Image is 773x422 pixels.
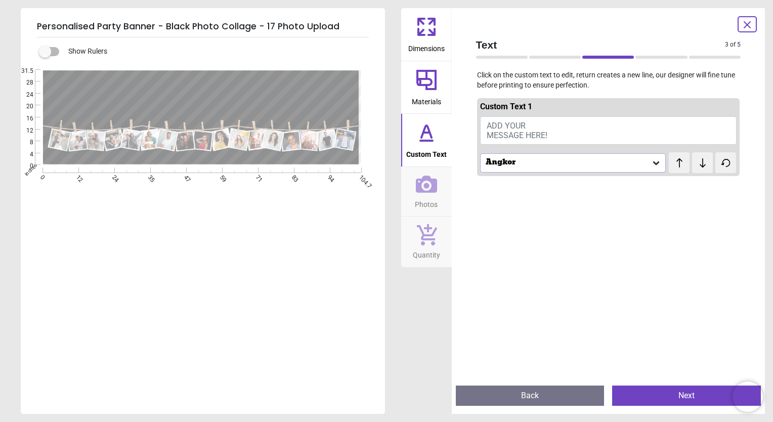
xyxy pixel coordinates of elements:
button: ADD YOUR MESSAGE HERE! [480,116,737,145]
span: 12 [14,126,33,135]
span: 24 [14,91,33,99]
button: Next [612,386,761,406]
span: Custom Text 1 [480,102,532,111]
span: 0 [14,162,33,171]
span: Photos [415,195,438,210]
button: Materials [401,61,452,114]
iframe: Brevo live chat [733,382,763,412]
span: 20 [14,102,33,111]
span: 28 [14,78,33,87]
button: Custom Text [401,114,452,166]
span: Custom Text [406,145,447,160]
span: 31.5 [14,67,33,75]
button: Dimensions [401,8,452,61]
span: 8 [14,138,33,147]
span: 3 of 5 [725,40,741,49]
button: Photos [401,167,452,217]
span: 4 [14,150,33,159]
span: Text [476,37,725,52]
h5: Personalised Party Banner - Black Photo Collage - 17 Photo Upload [37,16,369,37]
button: Back [456,386,605,406]
span: Dimensions [408,39,445,54]
div: Show Rulers [45,46,385,58]
div: Angkor [485,158,652,167]
button: Quantity [401,217,452,267]
p: Click on the custom text to edit, return creates a new line, our designer will fine tune before p... [468,70,749,90]
span: 16 [14,114,33,123]
span: Materials [412,92,441,107]
span: ADD YOUR MESSAGE HERE! [487,121,547,140]
span: Quantity [413,245,440,261]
